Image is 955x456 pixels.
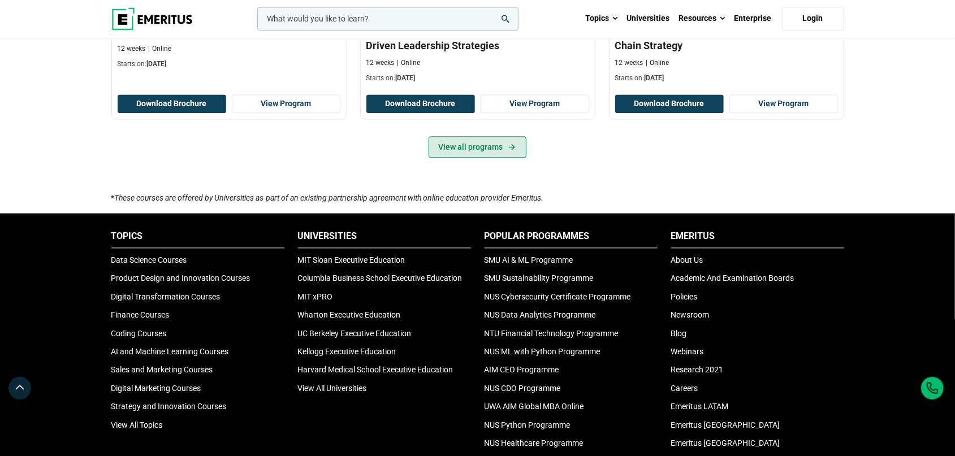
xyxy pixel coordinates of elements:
[111,194,543,203] i: *These courses are offered by Universities as part of an existing partnership agreement with onli...
[118,95,226,114] button: Download Brochure
[615,95,724,114] button: Download Brochure
[485,311,596,320] a: NUS Data Analytics Programme
[298,384,367,393] a: View All Universities
[615,74,838,84] p: Starts on:
[671,439,780,448] a: Emeritus [GEOGRAPHIC_DATA]
[671,329,687,338] a: Blog
[366,95,475,114] button: Download Brochure
[782,7,844,31] a: Login
[485,348,600,357] a: NUS ML with Python Programme
[366,74,589,84] p: Starts on:
[118,45,146,54] p: 12 weeks
[485,256,573,265] a: SMU AI & ML Programme
[485,421,571,430] a: NUS Python Programme
[729,95,838,114] a: View Program
[366,59,395,68] p: 12 weeks
[485,402,584,411] a: UWA AIM Global MBA Online
[485,439,584,448] a: NUS Healthcare Programme
[298,311,401,320] a: Wharton Executive Education
[111,274,250,283] a: Product Design and Innovation Courses
[485,329,619,338] a: NTU Financial Technology Programme
[671,384,698,393] a: Careers
[485,293,631,302] a: NUS Cybersecurity Certificate Programme
[485,274,594,283] a: SMU Sustainability Programme
[671,421,780,430] a: Emeritus [GEOGRAPHIC_DATA]
[232,95,340,114] a: View Program
[111,329,167,338] a: Coding Courses
[671,293,698,302] a: Policies
[481,95,589,114] a: View Program
[485,366,559,375] a: AIM CEO Programme
[257,7,518,31] input: woocommerce-product-search-field-0
[111,402,227,411] a: Strategy and Innovation Courses
[111,421,163,430] a: View All Topics
[671,366,724,375] a: Research 2021
[298,274,463,283] a: Columbia Business School Executive Education
[615,59,643,68] p: 12 weeks
[298,329,412,338] a: UC Berkeley Executive Education
[485,384,561,393] a: NUS CDO Programme
[298,293,333,302] a: MIT xPRO
[111,348,229,357] a: AI and Machine Learning Courses
[298,366,453,375] a: Harvard Medical School Executive Education
[671,274,794,283] a: Academic And Examination Boards
[429,137,526,158] a: View all programs
[111,256,187,265] a: Data Science Courses
[646,59,669,68] p: Online
[111,366,213,375] a: Sales and Marketing Courses
[671,348,704,357] a: Webinars
[298,256,405,265] a: MIT Sloan Executive Education
[645,75,664,82] span: [DATE]
[396,75,416,82] span: [DATE]
[671,256,703,265] a: About Us
[111,384,201,393] a: Digital Marketing Courses
[397,59,421,68] p: Online
[111,293,221,302] a: Digital Transformation Courses
[118,60,340,70] p: Starts on:
[111,311,170,320] a: Finance Courses
[298,348,396,357] a: Kellogg Executive Education
[671,402,729,411] a: Emeritus LATAM
[149,45,172,54] p: Online
[147,60,167,68] span: [DATE]
[671,311,710,320] a: Newsroom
